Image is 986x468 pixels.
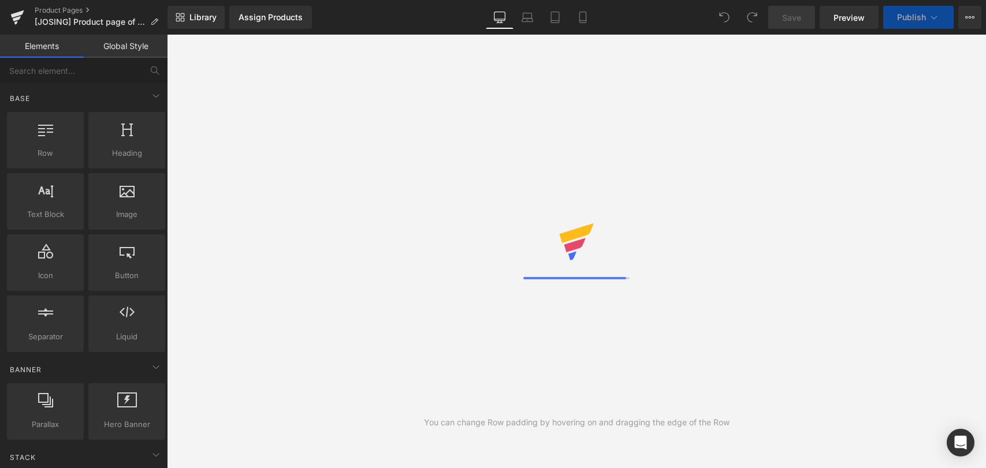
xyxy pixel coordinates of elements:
span: Parallax [10,418,80,430]
span: Liquid [92,331,162,343]
span: Base [9,93,31,104]
span: Icon [10,269,80,282]
div: Open Intercom Messenger [947,429,974,456]
a: Preview [820,6,879,29]
span: Heading [92,147,162,159]
a: Product Pages [35,6,168,15]
div: You can change Row padding by hovering on and dragging the edge of the Row [424,416,730,429]
a: Desktop [486,6,514,29]
span: Image [92,208,162,220]
a: Laptop [514,6,541,29]
a: Global Style [84,35,168,58]
a: Mobile [569,6,597,29]
div: Assign Products [239,13,303,22]
button: Undo [713,6,736,29]
span: Preview [834,12,865,24]
span: Save [782,12,801,24]
span: [JOSING] Product page of CustomFit INSOLES [35,17,146,27]
button: Redo [741,6,764,29]
button: Publish [883,6,954,29]
span: Separator [10,331,80,343]
span: Button [92,269,162,282]
span: Library [189,12,217,23]
a: Tablet [541,6,569,29]
span: Publish [897,13,926,22]
span: Row [10,147,80,159]
span: Banner [9,364,43,375]
button: More [958,6,981,29]
span: Hero Banner [92,418,162,430]
span: Stack [9,452,37,463]
span: Text Block [10,208,80,220]
a: New Library [168,6,225,29]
